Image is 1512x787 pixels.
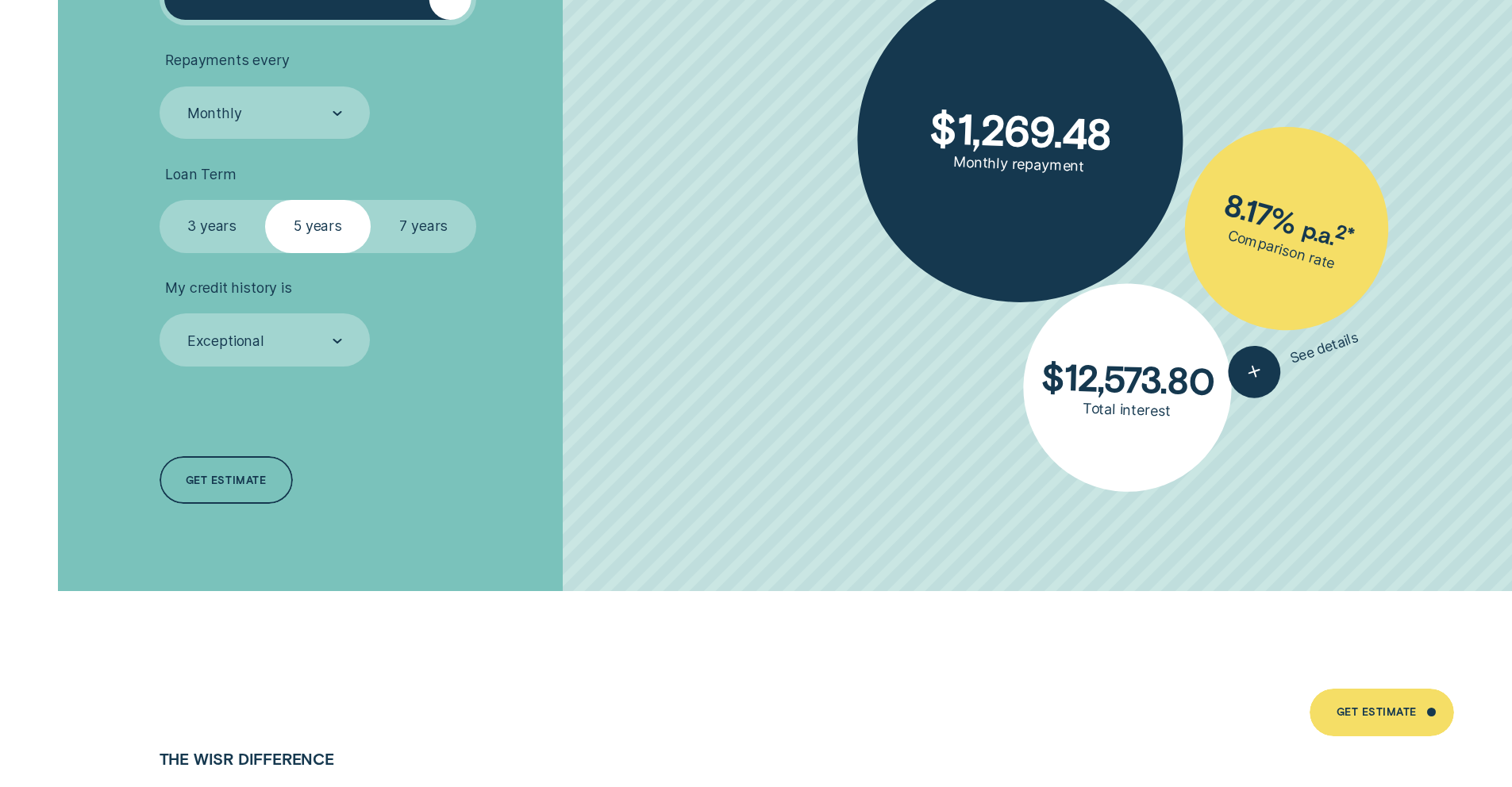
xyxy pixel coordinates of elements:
div: Monthly [187,105,242,122]
button: See details [1222,313,1367,405]
label: 7 years [371,200,476,253]
label: 3 years [160,200,265,253]
h4: The Wisr Difference [160,750,546,768]
span: Loan Term [165,166,236,183]
span: See details [1288,329,1361,368]
a: Get estimate [160,456,293,504]
label: 5 years [265,200,371,253]
div: Exceptional [187,332,264,350]
span: Repayments every [165,52,289,69]
a: Get Estimate [1310,689,1453,736]
span: My credit history is [165,279,291,297]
